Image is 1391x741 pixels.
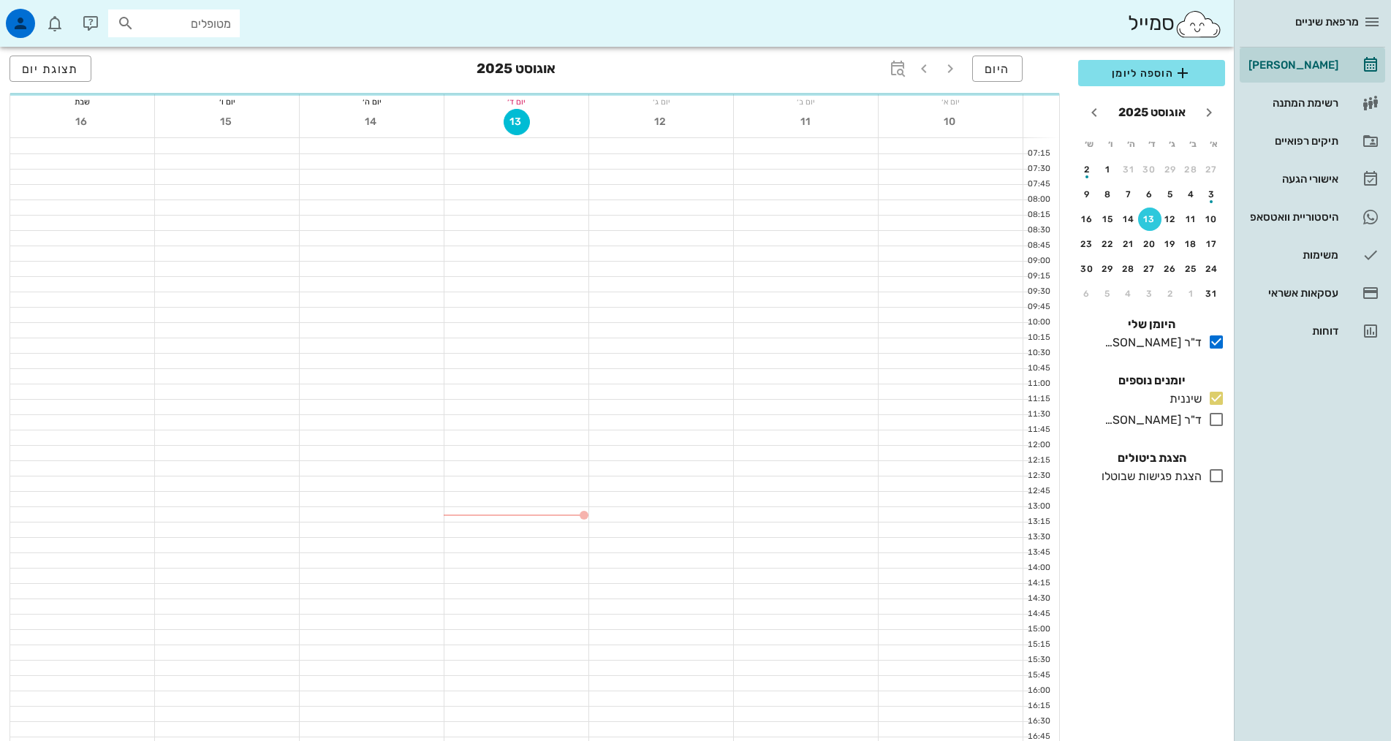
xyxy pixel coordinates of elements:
div: 30 [1075,264,1099,274]
button: 16 [1075,208,1099,231]
div: סמייל [1128,8,1222,39]
span: 16 [69,115,96,128]
button: תצוגת יום [10,56,91,82]
div: 8 [1096,189,1120,199]
div: 14:45 [1023,608,1053,620]
button: 27 [1138,257,1161,281]
div: שבת [10,94,154,109]
div: 07:45 [1023,178,1053,191]
div: 11:45 [1023,424,1053,436]
a: דוחות [1240,313,1385,349]
div: 16:30 [1023,715,1053,728]
div: 30 [1138,164,1161,175]
span: 11 [793,115,819,128]
button: 11 [1180,208,1203,231]
button: 30 [1138,158,1161,181]
div: יום ב׳ [734,94,878,109]
th: א׳ [1205,132,1224,156]
div: 14 [1117,214,1140,224]
div: אישורי הגעה [1246,173,1338,185]
a: [PERSON_NAME] [1240,47,1385,83]
div: 15:45 [1023,669,1053,682]
div: 13 [1138,214,1161,224]
button: 11 [793,109,819,135]
th: ו׳ [1100,132,1119,156]
span: תג [43,12,52,20]
div: דוחות [1246,325,1338,337]
button: 22 [1096,232,1120,256]
h4: הצגת ביטולים [1078,449,1225,467]
div: 31 [1117,164,1140,175]
div: 10:45 [1023,362,1053,375]
button: 25 [1180,257,1203,281]
div: רשימת המתנה [1246,97,1338,109]
div: 10:00 [1023,316,1053,329]
a: עסקאות אשראי [1240,275,1385,311]
button: 28 [1180,158,1203,181]
div: 28 [1117,264,1140,274]
span: תצוגת יום [22,62,79,76]
button: 29 [1096,257,1120,281]
div: 27 [1138,264,1161,274]
button: 28 [1117,257,1140,281]
button: 16 [69,109,96,135]
button: 1 [1096,158,1120,181]
button: 29 [1159,158,1182,181]
div: 07:30 [1023,163,1053,175]
div: ד"ר [PERSON_NAME] [1099,411,1202,429]
span: מרפאת שיניים [1295,15,1359,28]
a: משימות [1240,237,1385,273]
button: 30 [1075,257,1099,281]
button: 24 [1200,257,1224,281]
div: 18 [1180,239,1203,249]
div: 12 [1159,214,1182,224]
div: 13:30 [1023,531,1053,544]
div: 1 [1096,164,1120,175]
div: 11 [1180,214,1203,224]
div: 10:30 [1023,347,1053,360]
button: 26 [1159,257,1182,281]
div: 13:00 [1023,501,1053,513]
button: 8 [1096,183,1120,206]
span: הוספה ליומן [1090,64,1213,82]
button: 1 [1180,282,1203,305]
div: יום ג׳ [589,94,733,109]
div: 12:45 [1023,485,1053,498]
button: 5 [1159,183,1182,206]
button: 20 [1138,232,1161,256]
button: 19 [1159,232,1182,256]
span: היום [985,62,1010,76]
button: 13 [504,109,530,135]
button: 13 [1138,208,1161,231]
div: 6 [1138,189,1161,199]
div: 16:00 [1023,685,1053,697]
button: 31 [1117,158,1140,181]
div: 14:00 [1023,562,1053,574]
span: 15 [214,115,240,128]
div: 15:15 [1023,639,1053,651]
div: 7 [1117,189,1140,199]
div: 3 [1200,189,1224,199]
button: 15 [214,109,240,135]
button: חודש שעבר [1196,99,1222,126]
div: היסטוריית וואטסאפ [1246,211,1338,223]
div: 28 [1180,164,1203,175]
div: 12:15 [1023,455,1053,467]
div: 2 [1159,289,1182,299]
a: תיקים רפואיים [1240,123,1385,159]
div: 17 [1200,239,1224,249]
div: 5 [1159,189,1182,199]
button: 5 [1096,282,1120,305]
th: ד׳ [1142,132,1161,156]
button: 10 [1200,208,1224,231]
span: 14 [359,115,385,128]
button: 14 [359,109,385,135]
button: 23 [1075,232,1099,256]
div: 10 [1200,214,1224,224]
div: 11:30 [1023,408,1053,421]
div: 1 [1180,289,1203,299]
div: [PERSON_NAME] [1246,59,1338,71]
th: ג׳ [1163,132,1182,156]
button: 3 [1138,282,1161,305]
a: היסטוריית וואטסאפ [1240,199,1385,235]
